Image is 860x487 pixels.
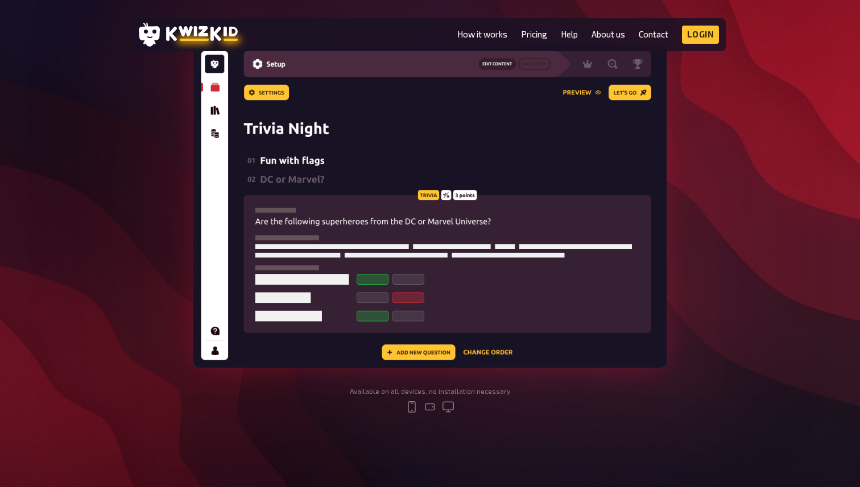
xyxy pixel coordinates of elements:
[405,400,419,414] svg: mobile
[457,30,507,39] a: How it works
[441,400,455,414] svg: desktop
[193,43,667,368] img: kwizkid
[682,26,720,44] a: Login
[561,30,578,39] a: Help
[423,400,437,414] svg: tablet
[521,30,547,39] a: Pricing
[639,30,668,39] a: Contact
[592,30,625,39] a: About us
[350,388,510,396] div: Available on all devices, no installation necessary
